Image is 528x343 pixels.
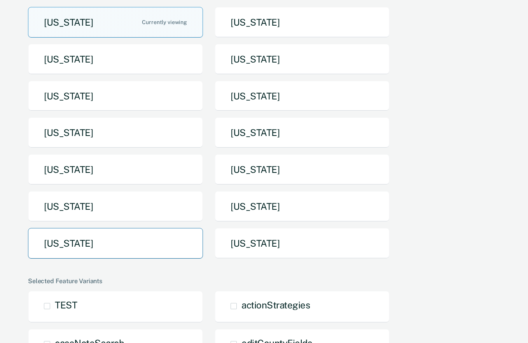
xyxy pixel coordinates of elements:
button: [US_STATE] [215,7,390,38]
span: TEST [55,299,77,310]
span: actionStrategies [241,299,310,310]
button: [US_STATE] [28,191,203,222]
button: [US_STATE] [28,7,203,38]
button: [US_STATE] [28,81,203,111]
button: [US_STATE] [215,228,390,259]
div: Selected Feature Variants [28,277,497,285]
button: [US_STATE] [215,117,390,148]
button: [US_STATE] [215,44,390,75]
button: [US_STATE] [215,81,390,111]
button: [US_STATE] [28,154,203,185]
button: [US_STATE] [28,228,203,259]
button: [US_STATE] [28,44,203,75]
button: [US_STATE] [28,117,203,148]
button: [US_STATE] [215,154,390,185]
button: [US_STATE] [215,191,390,222]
